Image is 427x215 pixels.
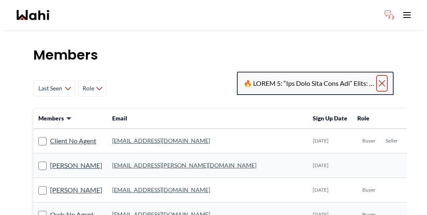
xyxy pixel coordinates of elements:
[377,76,387,91] button: Clear search
[308,153,352,178] td: [DATE]
[399,7,415,23] button: Toggle open navigation menu
[37,81,63,96] span: Last Seen
[362,187,376,193] span: Buyer
[112,115,127,122] span: Email
[17,10,49,20] a: Wahi homepage
[362,137,376,144] span: Buyer
[33,47,394,63] h1: Members
[50,185,102,195] a: [PERSON_NAME]
[313,115,347,122] span: Sign Up Date
[112,137,210,144] a: [EMAIL_ADDRESS][DOMAIN_NAME]
[112,186,210,193] a: [EMAIL_ADDRESS][DOMAIN_NAME]
[82,81,94,96] span: Role
[386,137,398,144] span: Seller
[38,114,72,122] button: Members
[50,135,96,146] a: Client No Agent
[357,115,369,122] span: Role
[112,162,256,169] a: [EMAIL_ADDRESS][PERSON_NAME][DOMAIN_NAME]
[50,160,102,171] a: [PERSON_NAME]
[308,129,352,153] td: [DATE]
[244,76,377,91] input: Search input
[308,178,352,202] td: [DATE]
[38,114,64,122] span: Members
